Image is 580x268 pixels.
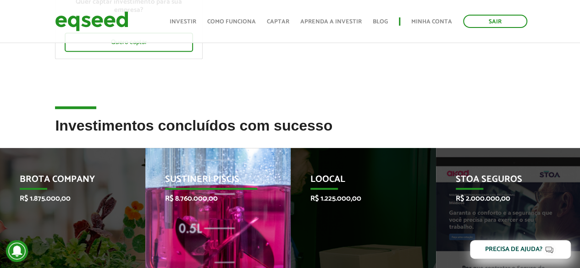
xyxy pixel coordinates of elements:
a: Minha conta [411,19,452,25]
p: R$ 2.000.000,00 [456,194,548,203]
a: Sair [463,15,527,28]
img: EqSeed [55,9,128,33]
p: Brota Company [20,174,112,190]
a: Investir [170,19,196,25]
p: STOA Seguros [456,174,548,190]
a: Aprenda a investir [300,19,362,25]
p: R$ 1.875.000,00 [20,194,112,203]
p: Sustineri Piscis [165,174,257,190]
a: Blog [373,19,388,25]
a: Captar [267,19,289,25]
a: Como funciona [207,19,256,25]
p: Loocal [310,174,403,190]
h2: Investimentos concluídos com sucesso [55,118,525,148]
p: R$ 1.225.000,00 [310,194,403,203]
p: R$ 8.760.000,00 [165,194,257,203]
